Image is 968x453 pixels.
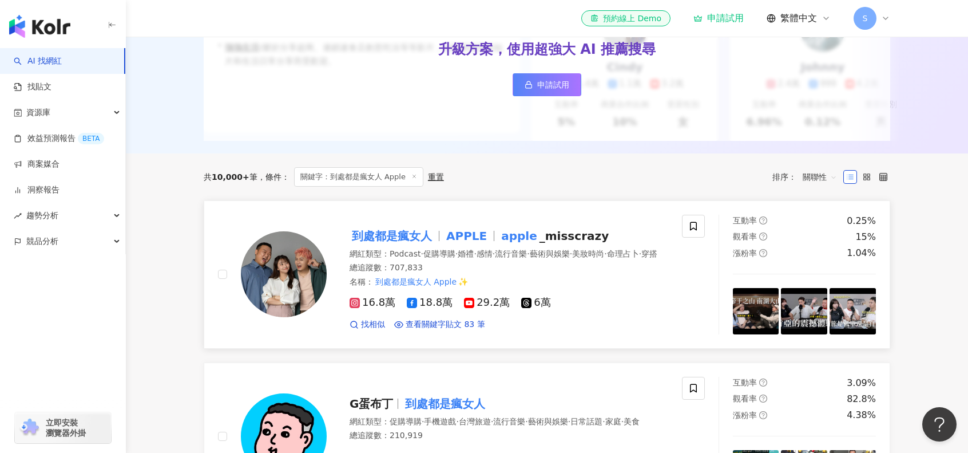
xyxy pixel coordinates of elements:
mark: apple [499,227,539,245]
span: 命理占卜 [607,249,639,258]
span: 申請試用 [537,80,569,89]
mark: 到處都是瘋女人 [403,395,487,413]
div: 網紅類型 ： [350,249,668,260]
a: chrome extension立即安裝 瀏覽器外掛 [15,412,111,443]
span: 條件 ： [257,172,289,182]
mark: APPLE [444,227,489,245]
span: · [420,249,423,258]
span: 6萬 [521,297,550,309]
div: 15% [855,231,876,243]
span: 流行音樂 [493,417,525,426]
span: · [621,417,624,426]
span: 繁體中文 [780,12,817,25]
div: 排序： [772,168,843,186]
span: question-circle [759,233,767,241]
img: chrome extension [18,419,41,437]
span: 觀看率 [733,232,757,241]
span: 美妝時尚 [572,249,604,258]
span: 藝術與娛樂 [528,417,568,426]
img: post-image [781,288,827,334]
span: question-circle [759,216,767,224]
span: question-circle [759,411,767,419]
span: rise [14,212,22,220]
div: 1.04% [847,247,876,259]
a: 申請試用 [513,73,581,96]
span: 家庭 [605,417,621,426]
span: 趨勢分析 [26,203,58,229]
span: 18.8萬 [407,297,453,309]
span: Podcast [390,249,420,258]
span: question-circle [759,395,767,403]
span: 找相似 [361,319,385,330]
span: 互動率 [733,216,757,225]
span: _misscrazy [539,229,609,243]
span: · [491,417,493,426]
span: 穿搭 [641,249,657,258]
div: 重置 [428,172,444,182]
a: 找貼文 [14,81,51,93]
span: 查看關鍵字貼文 83 筆 [406,319,485,330]
a: 查看關鍵字貼文 83 筆 [394,319,485,330]
span: 資源庫 [26,100,50,125]
a: 洞察報告 [14,184,59,196]
span: 關聯性 [803,168,837,186]
span: · [525,417,527,426]
span: · [456,417,458,426]
span: · [604,249,606,258]
iframe: Help Scout Beacon - Open [922,407,957,442]
span: 台灣旅遊 [459,417,491,426]
div: 升級方案，使用超強大 AI 推薦搜尋 [438,40,656,60]
span: 美食 [624,417,640,426]
span: 關鍵字：到處都是瘋女人 Apple [294,167,423,187]
div: 總追蹤數 ： 210,919 [350,430,668,442]
span: 漲粉率 [733,411,757,420]
span: 藝術與娛樂 [530,249,570,258]
div: 共 筆 [204,172,257,182]
span: 促購導購 [423,249,455,258]
img: post-image [733,288,779,334]
span: 漲粉率 [733,249,757,258]
a: 商案媒合 [14,159,59,170]
div: 3.09% [847,377,876,389]
mark: 到處都是瘋女人 Apple [374,275,458,288]
span: · [639,249,641,258]
span: · [568,417,570,426]
div: 預約線上 Demo [590,13,661,24]
img: logo [9,15,70,38]
span: · [527,249,529,258]
span: · [493,249,495,258]
span: question-circle [759,379,767,387]
span: 名稱 ： [350,275,468,288]
span: 日常話題 [570,417,602,426]
span: 感情 [477,249,493,258]
span: · [422,417,424,426]
span: 促購導購 [390,417,422,426]
span: 29.2萬 [464,297,510,309]
a: searchAI 找網紅 [14,56,62,67]
span: 婚禮 [458,249,474,258]
span: 互動率 [733,378,757,387]
span: ✨ [458,277,468,286]
a: 找相似 [350,319,385,330]
span: S [863,12,868,25]
div: 4.38% [847,409,876,422]
span: G蛋布丁 [350,397,393,411]
span: question-circle [759,249,767,257]
span: 立即安裝 瀏覽器外掛 [46,417,86,438]
span: · [602,417,605,426]
mark: 到處都是瘋女人 [350,227,434,245]
div: 總追蹤數 ： 707,833 [350,262,668,274]
span: 16.8萬 [350,297,395,309]
span: 觀看率 [733,394,757,403]
span: 手機遊戲 [424,417,456,426]
img: post-image [830,288,876,334]
span: · [570,249,572,258]
a: 效益預測報告BETA [14,133,104,144]
a: 申請試用 [693,13,744,24]
div: 82.8% [847,393,876,405]
a: 預約線上 Demo [581,10,671,26]
img: KOL Avatar [241,231,327,317]
span: · [474,249,476,258]
div: 網紅類型 ： [350,416,668,428]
